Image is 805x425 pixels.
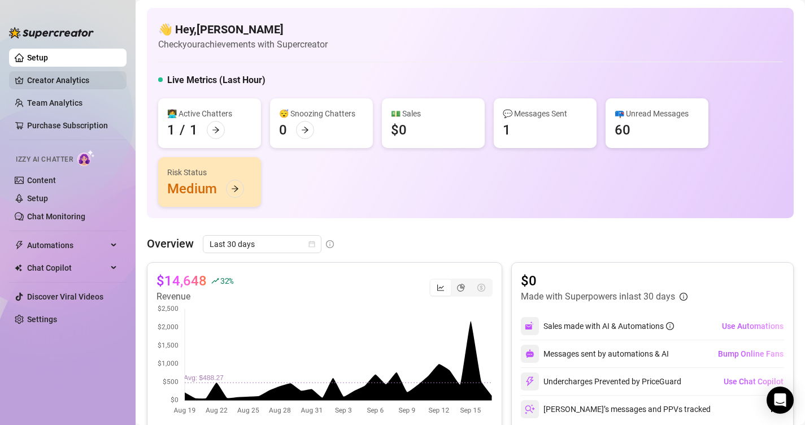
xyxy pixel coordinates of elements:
[391,121,407,139] div: $0
[156,290,233,303] article: Revenue
[429,279,493,297] div: segmented control
[167,166,252,179] div: Risk Status
[158,21,328,37] h4: 👋 Hey, [PERSON_NAME]
[525,321,535,331] img: svg%3e
[521,345,669,363] div: Messages sent by automations & AI
[279,121,287,139] div: 0
[27,98,82,107] a: Team Analytics
[525,376,535,387] img: svg%3e
[767,387,794,414] div: Open Intercom Messenger
[521,372,681,391] div: Undercharges Prevented by PriceGuard
[27,236,107,254] span: Automations
[308,241,315,248] span: calendar
[326,240,334,248] span: info-circle
[167,121,175,139] div: 1
[525,404,535,414] img: svg%3e
[521,400,711,418] div: [PERSON_NAME]’s messages and PPVs tracked
[231,185,239,193] span: arrow-right
[190,121,198,139] div: 1
[147,235,194,252] article: Overview
[158,37,328,51] article: Check your achievements with Supercreator
[27,194,48,203] a: Setup
[723,372,784,391] button: Use Chat Copilot
[666,322,674,330] span: info-circle
[167,73,266,87] h5: Live Metrics (Last Hour)
[27,315,57,324] a: Settings
[15,264,22,272] img: Chat Copilot
[9,27,94,38] img: logo-BBDzfeDw.svg
[615,107,699,120] div: 📪 Unread Messages
[156,272,207,290] article: $14,648
[724,377,784,386] span: Use Chat Copilot
[391,107,476,120] div: 💵 Sales
[77,150,95,166] img: AI Chatter
[301,126,309,134] span: arrow-right
[220,275,233,286] span: 32 %
[680,293,687,301] span: info-circle
[543,320,674,332] div: Sales made with AI & Automations
[437,284,445,292] span: line-chart
[27,116,118,135] a: Purchase Subscription
[503,107,588,120] div: 💬 Messages Sent
[717,345,784,363] button: Bump Online Fans
[503,121,511,139] div: 1
[27,259,107,277] span: Chat Copilot
[457,284,465,292] span: pie-chart
[27,212,85,221] a: Chat Monitoring
[615,121,630,139] div: 60
[210,236,315,253] span: Last 30 days
[212,126,220,134] span: arrow-right
[477,284,485,292] span: dollar-circle
[718,349,784,358] span: Bump Online Fans
[167,107,252,120] div: 👩‍💻 Active Chatters
[16,154,73,165] span: Izzy AI Chatter
[279,107,364,120] div: 😴 Snoozing Chatters
[721,317,784,335] button: Use Automations
[15,241,24,250] span: thunderbolt
[521,272,687,290] article: $0
[521,290,675,303] article: Made with Superpowers in last 30 days
[722,322,784,331] span: Use Automations
[27,292,103,301] a: Discover Viral Videos
[525,349,534,358] img: svg%3e
[211,277,219,285] span: rise
[27,176,56,185] a: Content
[27,71,118,89] a: Creator Analytics
[27,53,48,62] a: Setup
